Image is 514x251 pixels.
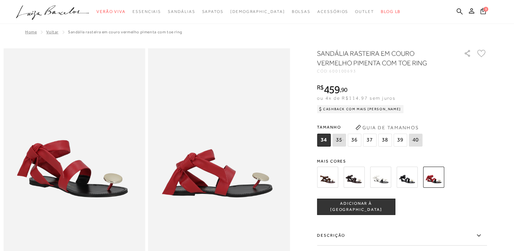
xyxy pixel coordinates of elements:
[329,69,356,73] span: 600100693
[381,5,401,18] a: BLOG LB
[317,226,487,246] label: Descrição
[478,7,488,17] button: 0
[363,134,376,147] span: 37
[381,9,401,14] span: BLOG LB
[46,30,58,34] a: Voltar
[378,134,392,147] span: 38
[317,122,424,132] span: Tamanho
[317,5,348,18] a: noSubCategoriesText
[202,5,223,18] a: noSubCategoriesText
[423,167,444,188] img: SANDÁLIA RASTEIRA EM COURO VERMELHO PIMENTA COM TOE RING
[341,86,348,93] span: 90
[332,134,346,147] span: 35
[202,9,223,14] span: Sapatos
[317,49,444,68] h1: SANDÁLIA RASTEIRA EM COURO VERMELHO PIMENTA COM TOE RING
[317,105,404,113] div: Cashback com Mais [PERSON_NAME]
[291,5,311,18] a: noSubCategoriesText
[340,87,348,93] i: ,
[168,5,195,18] a: noSubCategoriesText
[317,69,453,73] div: CÓD:
[132,9,161,14] span: Essenciais
[96,9,126,14] span: Verão Viva
[393,134,407,147] span: 39
[355,9,374,14] span: Outlet
[168,9,195,14] span: Sandálias
[317,201,395,213] span: ADICIONAR À [GEOGRAPHIC_DATA]
[355,5,374,18] a: noSubCategoriesText
[343,167,365,188] img: SANDÁLIA RASTEIRA EM COURO CAFÉ COM TOE RING
[317,95,395,101] span: ou 4x de R$114,97 sem juros
[132,5,161,18] a: noSubCategoriesText
[317,159,487,163] span: Mais cores
[483,7,488,12] span: 0
[396,167,418,188] img: SANDÁLIA RASTEIRA EM COURO PRETO COM TOE RING
[317,84,324,90] i: R$
[230,9,285,14] span: [DEMOGRAPHIC_DATA]
[230,5,285,18] a: noSubCategoriesText
[317,167,338,188] img: SANDÁLIA DE AMARRAR EM CAMURÇA CAFÉ COM DETALHE METALIZADO
[317,199,395,215] button: ADICIONAR À [GEOGRAPHIC_DATA]
[353,122,421,133] button: Guia de Tamanhos
[291,9,311,14] span: Bolsas
[409,134,422,147] span: 40
[68,30,182,34] span: SANDÁLIA RASTEIRA EM COURO VERMELHO PIMENTA COM TOE RING
[370,167,391,188] img: SANDÁLIA RASTEIRA EM COURO OFF WHITE COM TOE RING
[96,5,126,18] a: noSubCategoriesText
[317,134,331,147] span: 34
[317,9,348,14] span: Acessórios
[324,83,340,96] span: 459
[348,134,361,147] span: 36
[25,30,37,34] a: Home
